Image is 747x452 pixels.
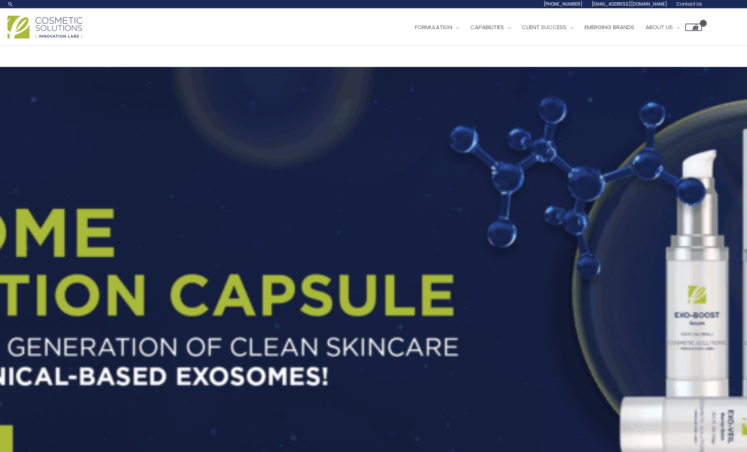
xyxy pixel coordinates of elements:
span: Contact Us [676,1,702,7]
a: Search icon link [7,1,13,7]
span: Formulation [415,23,452,31]
a: Emerging Brands [579,16,640,39]
a: Formulation [409,16,465,39]
img: Cosmetic Solutions Logo [7,16,82,39]
span: [PHONE_NUMBER] [544,1,583,7]
span: [EMAIL_ADDRESS][DOMAIN_NAME] [592,1,667,7]
nav: Site Navigation [404,16,702,39]
span: Emerging Brands [584,23,634,31]
a: View Shopping Cart, empty [685,24,702,31]
span: Client Success [522,23,567,31]
span: Capabilities [470,23,504,31]
a: About Us [640,16,685,39]
a: Capabilities [465,16,516,39]
span: About Us [646,23,673,31]
a: Client Success [516,16,579,39]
